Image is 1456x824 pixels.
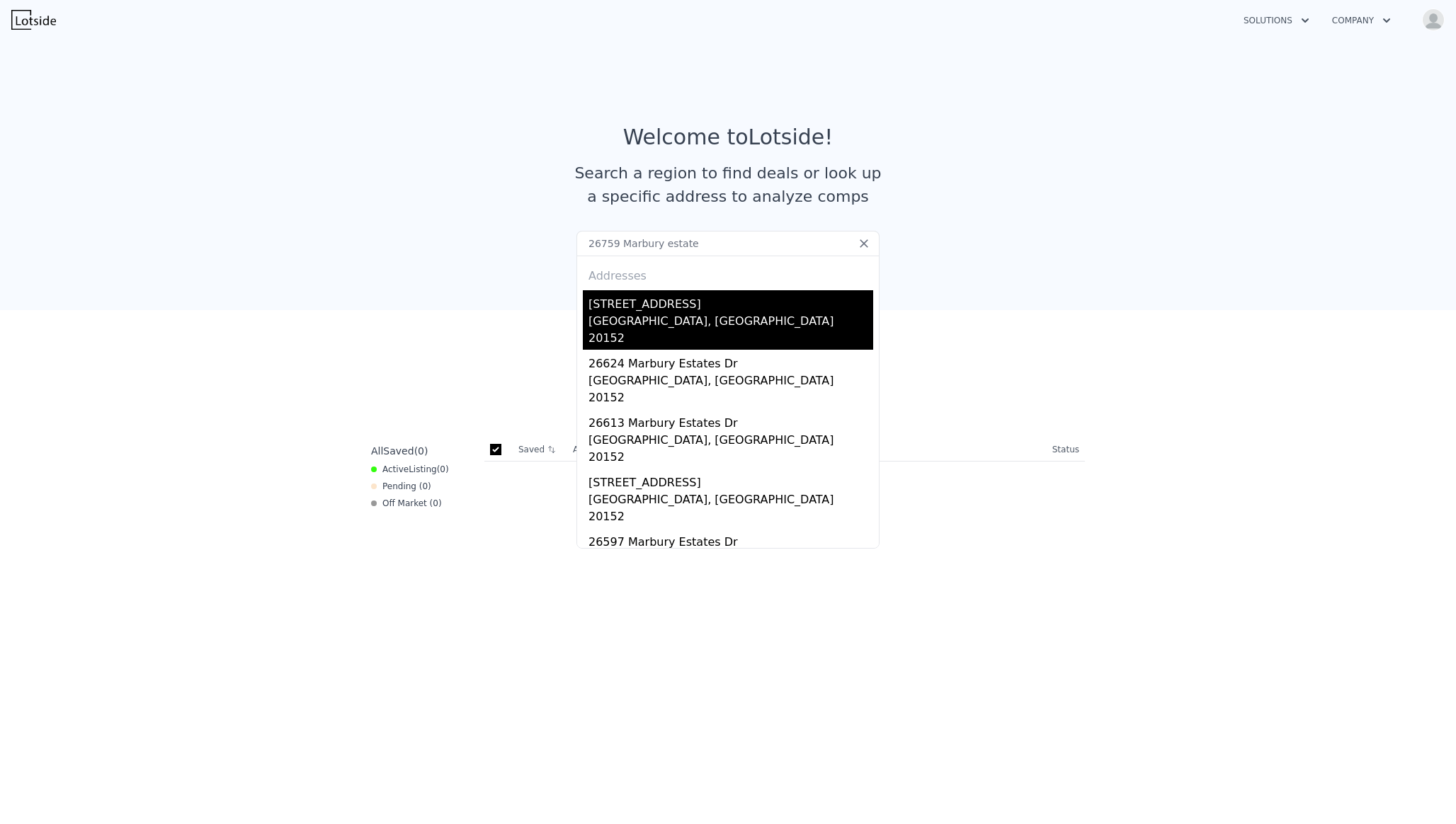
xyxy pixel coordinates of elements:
[1422,8,1445,31] img: avatar
[588,372,873,409] div: [GEOGRAPHIC_DATA], [GEOGRAPHIC_DATA] 20152
[513,438,567,461] th: Saved
[588,290,873,313] div: [STREET_ADDRESS]
[583,256,873,290] div: Addresses
[365,392,1091,416] div: Save properties to see them here
[371,481,431,492] div: Pending ( 0 )
[365,355,1091,381] div: Saved Properties
[588,432,873,469] div: [GEOGRAPHIC_DATA], [GEOGRAPHIC_DATA] 20152
[588,409,873,432] div: 26613 Marbury Estates Dr
[588,491,873,528] div: [GEOGRAPHIC_DATA], [GEOGRAPHIC_DATA] 20152
[569,161,887,208] div: Search a region to find deals or look up a specific address to analyze comps
[576,231,880,256] input: Search an address or region...
[383,445,414,457] span: Saved
[588,528,873,551] div: 26597 Marbury Estates Dr
[371,444,428,458] div: All ( 0 )
[371,498,442,509] div: Off Market ( 0 )
[11,10,56,30] img: Lotside
[588,350,873,372] div: 26624 Marbury Estates Dr
[409,464,437,474] span: Listing
[382,464,449,475] span: Active ( 0 )
[623,125,834,150] div: Welcome to Lotside !
[588,469,873,491] div: [STREET_ADDRESS]
[567,438,1047,462] th: Address
[1232,8,1321,33] button: Solutions
[1321,8,1402,33] button: Company
[1047,438,1085,462] th: Status
[588,313,873,350] div: [GEOGRAPHIC_DATA], [GEOGRAPHIC_DATA] 20152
